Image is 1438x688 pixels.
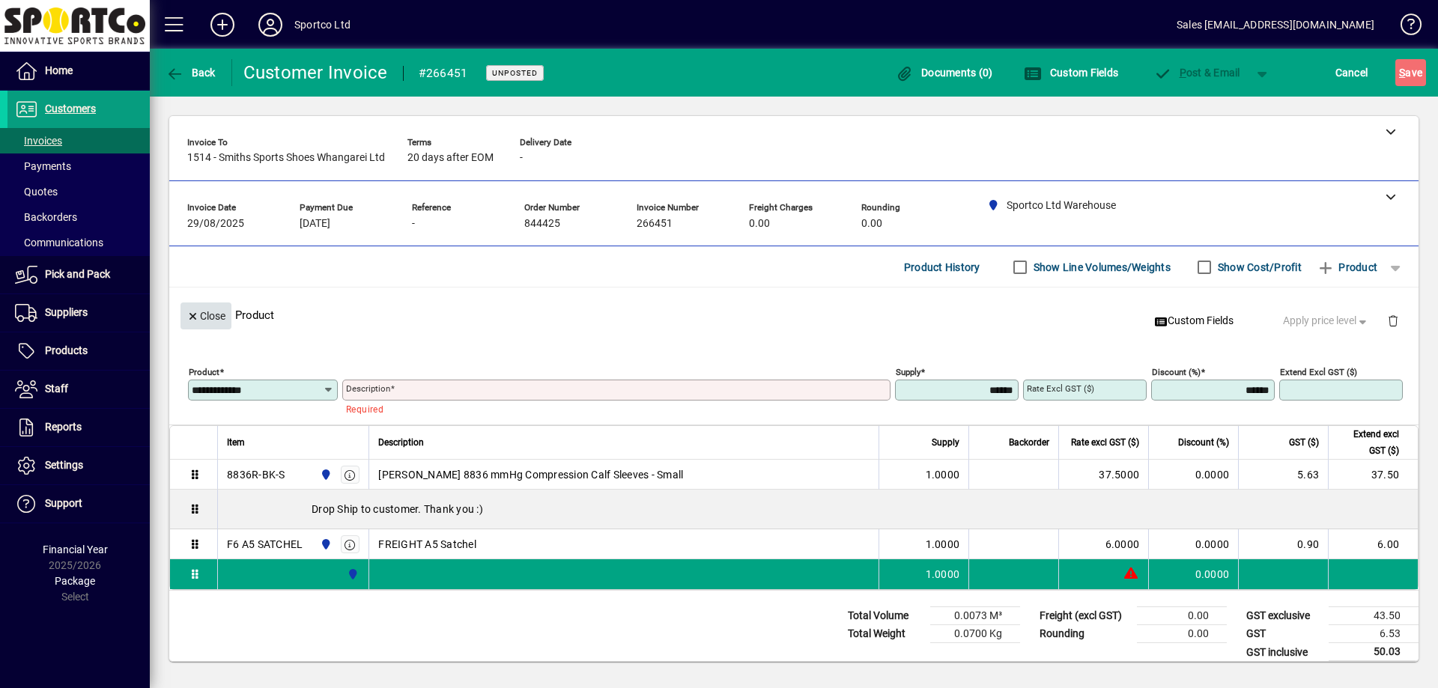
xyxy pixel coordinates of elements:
button: Product History [898,254,986,281]
span: Description [378,434,424,451]
a: Support [7,485,150,523]
mat-label: Extend excl GST ($) [1280,367,1357,377]
button: Close [180,302,231,329]
span: Support [45,497,82,509]
mat-label: Product [189,367,219,377]
span: 1.0000 [926,467,960,482]
div: #266451 [419,61,468,85]
span: Extend excl GST ($) [1338,426,1399,459]
button: Cancel [1332,59,1372,86]
label: Show Line Volumes/Weights [1031,260,1171,275]
td: 6.00 [1328,529,1418,559]
span: Backorder [1009,434,1049,451]
span: Custom Fields [1024,67,1118,79]
mat-error: Required [346,401,879,416]
span: Supply [932,434,959,451]
span: Payments [15,160,71,172]
a: Knowledge Base [1389,3,1419,52]
div: Customer Invoice [243,61,388,85]
div: 8836R-BK-S [227,467,285,482]
button: Custom Fields [1020,59,1122,86]
span: 0.00 [861,218,882,230]
span: Close [186,304,225,329]
span: Settings [45,459,83,471]
a: Staff [7,371,150,408]
a: Reports [7,409,150,446]
span: ost & Email [1153,67,1240,79]
span: Customers [45,103,96,115]
span: [PERSON_NAME] 8836 mmHg Compression Calf Sleeves - Small [378,467,683,482]
button: Add [198,11,246,38]
span: Sportco Ltd Warehouse [316,466,333,483]
td: GST [1239,625,1329,643]
mat-label: Discount (%) [1152,367,1201,377]
span: Suppliers [45,306,88,318]
button: Custom Fields [1148,308,1240,335]
td: 5.63 [1238,460,1328,490]
span: Sportco Ltd Warehouse [343,566,360,582]
button: Post & Email [1146,59,1248,86]
td: 6.53 [1329,625,1419,643]
span: Products [45,344,88,356]
span: Backorders [15,211,77,223]
div: 6.0000 [1068,537,1139,552]
td: GST inclusive [1239,643,1329,662]
td: 0.90 [1238,529,1328,559]
td: Total Weight [840,625,930,643]
a: Invoices [7,128,150,153]
td: 43.50 [1329,607,1419,625]
span: Quotes [15,186,58,198]
button: Profile [246,11,294,38]
mat-label: Rate excl GST ($) [1027,383,1094,394]
span: Discount (%) [1178,434,1229,451]
button: Documents (0) [892,59,997,86]
span: S [1399,67,1405,79]
button: Back [162,59,219,86]
span: - [412,218,415,230]
label: Show Cost/Profit [1215,260,1302,275]
a: Settings [7,447,150,484]
span: GST ($) [1289,434,1319,451]
td: 0.0000 [1148,529,1238,559]
span: Reports [45,421,82,433]
td: 0.0073 M³ [930,607,1020,625]
a: Backorders [7,204,150,230]
button: Apply price level [1277,308,1376,335]
span: Apply price level [1283,313,1370,329]
span: [DATE] [300,218,330,230]
span: Back [166,67,216,79]
span: 0.00 [749,218,770,230]
td: Total Volume [840,607,930,625]
td: GST exclusive [1239,607,1329,625]
a: Payments [7,153,150,179]
span: - [520,152,523,164]
span: 1.0000 [926,567,960,582]
button: Save [1395,59,1426,86]
td: Rounding [1032,625,1137,643]
a: Communications [7,230,150,255]
span: 844425 [524,218,560,230]
span: Cancel [1335,61,1368,85]
span: Package [55,575,95,587]
span: 1514 - Smiths Sports Shoes Whangarei Ltd [187,152,385,164]
div: Product [169,287,1419,342]
mat-label: Description [346,383,390,394]
div: Sales [EMAIL_ADDRESS][DOMAIN_NAME] [1177,13,1374,37]
td: 0.0700 Kg [930,625,1020,643]
span: Staff [45,383,68,395]
a: Pick and Pack [7,256,150,293]
mat-label: Supply [896,367,920,377]
td: 0.00 [1137,625,1227,643]
span: 29/08/2025 [187,218,244,230]
span: Custom Fields [1154,313,1234,329]
app-page-header-button: Delete [1375,314,1411,327]
span: Product History [904,255,980,279]
span: Communications [15,237,103,249]
span: Unposted [492,68,538,78]
button: Delete [1375,302,1411,338]
td: 0.0000 [1148,559,1238,589]
span: Home [45,64,73,76]
span: Rate excl GST ($) [1071,434,1139,451]
a: Suppliers [7,294,150,332]
span: Documents (0) [896,67,993,79]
